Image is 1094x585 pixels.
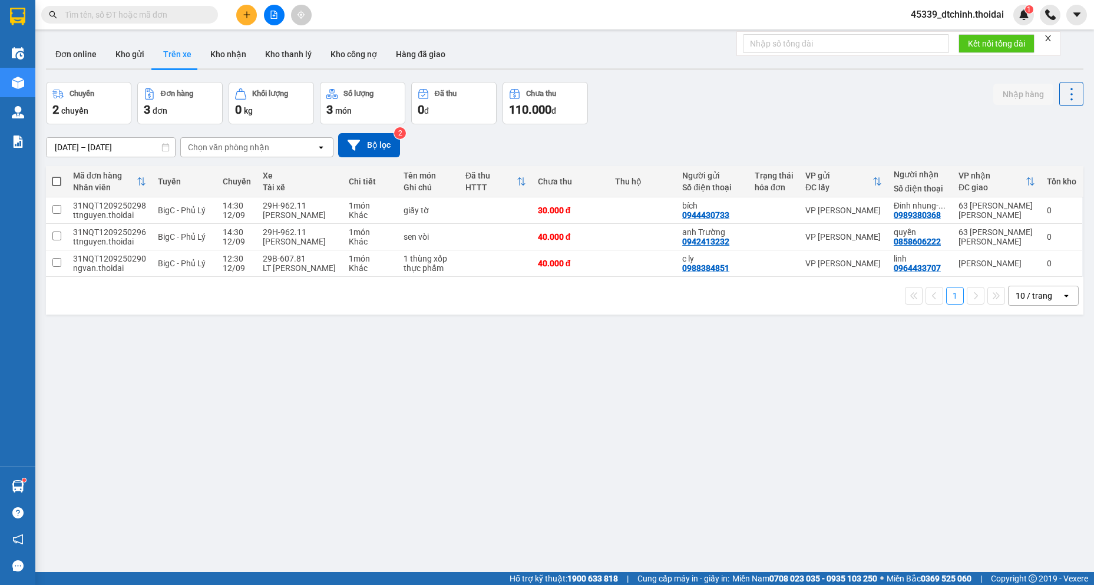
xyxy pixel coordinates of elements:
strong: 0369 525 060 [921,574,971,583]
img: solution-icon [12,135,24,148]
button: Bộ lọc [338,133,400,157]
span: đơn [153,106,167,115]
div: Số điện thoại [894,184,947,193]
div: 12/09 [223,210,251,220]
span: đ [551,106,556,115]
span: ... [938,201,946,210]
sup: 1 [1025,5,1033,14]
button: 1 [946,287,964,305]
span: close [1044,34,1052,42]
span: 3 [144,103,150,117]
div: 0 [1047,206,1076,215]
div: Mã đơn hàng [73,171,137,180]
div: Tồn kho [1047,177,1076,186]
img: warehouse-icon [12,77,24,89]
div: Đơn hàng [161,90,193,98]
div: Nhân viên [73,183,137,192]
div: Khối lượng [252,90,288,98]
th: Toggle SortBy [460,166,532,197]
div: VP gửi [805,171,872,180]
button: file-add [264,5,285,25]
button: Kho gửi [106,40,154,68]
span: 45339_dtchinh.thoidai [901,7,1013,22]
div: Số lượng [343,90,374,98]
input: Nhập số tổng đài [743,34,949,53]
div: 31NQT1209250298 [73,201,146,210]
div: anh Trường [682,227,743,237]
div: 14:30 [223,227,251,237]
div: 0 [1047,259,1076,268]
button: plus [236,5,257,25]
span: Kết nối tổng đài [968,37,1025,50]
button: Đơn online [46,40,106,68]
div: ĐC lấy [805,183,872,192]
span: copyright [1029,574,1037,583]
div: Tên món [404,171,454,180]
span: chuyến [61,106,88,115]
div: 0942413232 [682,237,729,246]
div: Người gửi [682,171,743,180]
div: c ly [682,254,743,263]
div: LT [PERSON_NAME] [263,263,338,273]
button: Chưa thu110.000đ [503,82,588,124]
span: search [49,11,57,19]
div: 12:30 [223,254,251,263]
div: 63 [PERSON_NAME] [PERSON_NAME] [959,227,1035,246]
div: [PERSON_NAME] [263,210,338,220]
div: 0988384851 [682,263,729,273]
span: 2 [52,103,59,117]
div: Tài xế [263,183,338,192]
span: kg [244,106,253,115]
div: Đinh nhung- gửi giấy tờ [894,201,947,210]
div: giấy tờ [404,206,454,215]
span: question-circle [12,507,24,518]
button: Đơn hàng3đơn [137,82,223,124]
div: Chuyến [70,90,94,98]
button: aim [291,5,312,25]
span: file-add [270,11,278,19]
div: ttnguyen.thoidai [73,210,146,220]
div: 1 món [349,227,391,237]
span: Hỗ trợ kỹ thuật: [510,572,618,585]
div: 12/09 [223,237,251,246]
span: 110.000 [509,103,551,117]
div: 12/09 [223,263,251,273]
div: Đã thu [465,171,517,180]
span: 0 [418,103,424,117]
th: Toggle SortBy [67,166,152,197]
span: 1 [1027,5,1031,14]
div: 29H-962.11 [263,227,338,237]
span: message [12,560,24,571]
span: | [627,572,629,585]
div: Số điện thoại [682,183,743,192]
div: VP [PERSON_NAME] [805,206,882,215]
div: quyền [894,227,947,237]
button: Đã thu0đ [411,82,497,124]
span: Miền Nam [732,572,877,585]
img: warehouse-icon [12,47,24,60]
span: notification [12,534,24,545]
div: HTTT [465,183,517,192]
button: Kho công nợ [321,40,386,68]
button: Trên xe [154,40,201,68]
button: Kho nhận [201,40,256,68]
input: Select a date range. [47,138,175,157]
span: plus [243,11,251,19]
div: 0944430733 [682,210,729,220]
div: Chưa thu [526,90,556,98]
button: Kho thanh lý [256,40,321,68]
div: 31NQT1209250296 [73,227,146,237]
div: sen vòi [404,232,454,242]
div: 30.000 đ [538,206,604,215]
div: 0858606222 [894,237,941,246]
div: ttnguyen.thoidai [73,237,146,246]
div: 0964433707 [894,263,941,273]
div: Xe [263,171,338,180]
div: VP nhận [959,171,1026,180]
div: Thu hộ [615,177,670,186]
div: 14:30 [223,201,251,210]
th: Toggle SortBy [953,166,1041,197]
button: Chuyến2chuyến [46,82,131,124]
span: ⚪️ [880,576,884,581]
span: 3 [326,103,333,117]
